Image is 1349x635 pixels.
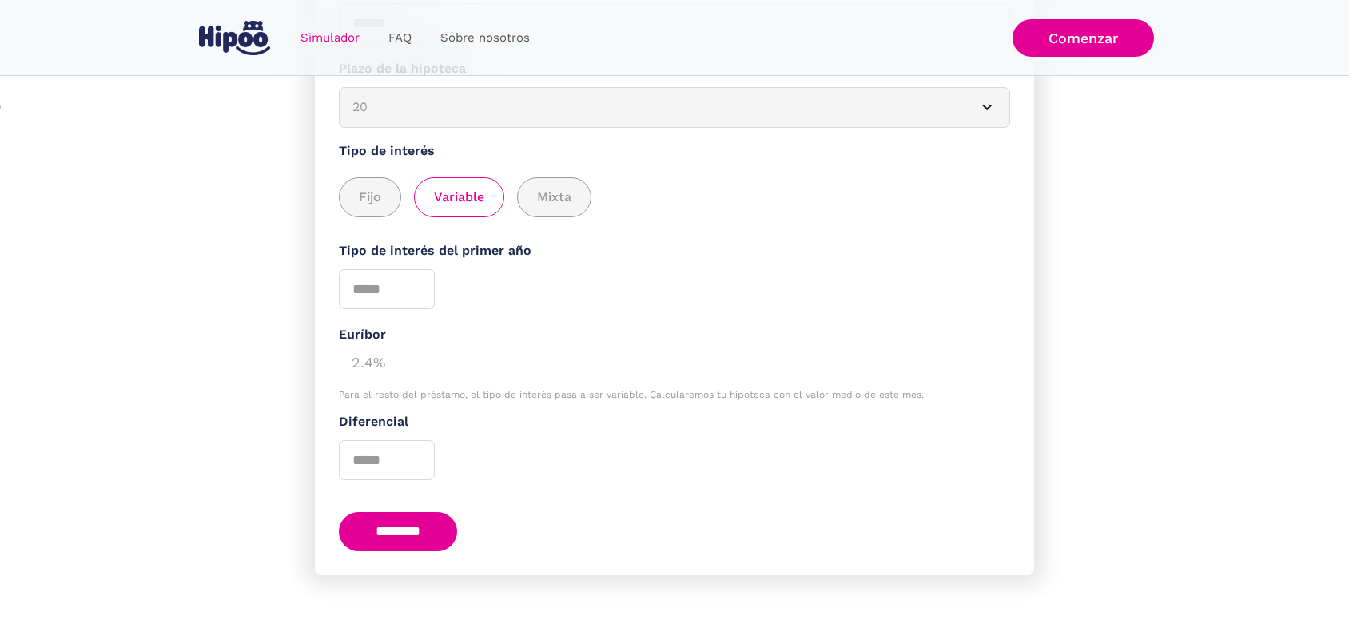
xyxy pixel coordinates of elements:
[339,325,1010,345] div: Euríbor
[537,188,571,208] span: Mixta
[374,22,426,54] a: FAQ
[434,188,484,208] span: Variable
[339,177,1010,218] div: add_description_here
[426,22,544,54] a: Sobre nosotros
[339,389,1010,400] div: Para el resto del préstamo, el tipo de interés pasa a ser variable. Calcularemos tu hipoteca con ...
[339,345,1010,377] div: 2.4%
[286,22,374,54] a: Simulador
[1013,19,1154,57] a: Comenzar
[339,241,1010,261] label: Tipo de interés del primer año
[339,141,1010,161] label: Tipo de interés
[339,412,1010,432] label: Diferencial
[195,14,273,62] a: home
[352,97,958,117] div: 20
[359,188,381,208] span: Fijo
[339,87,1010,128] article: 20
